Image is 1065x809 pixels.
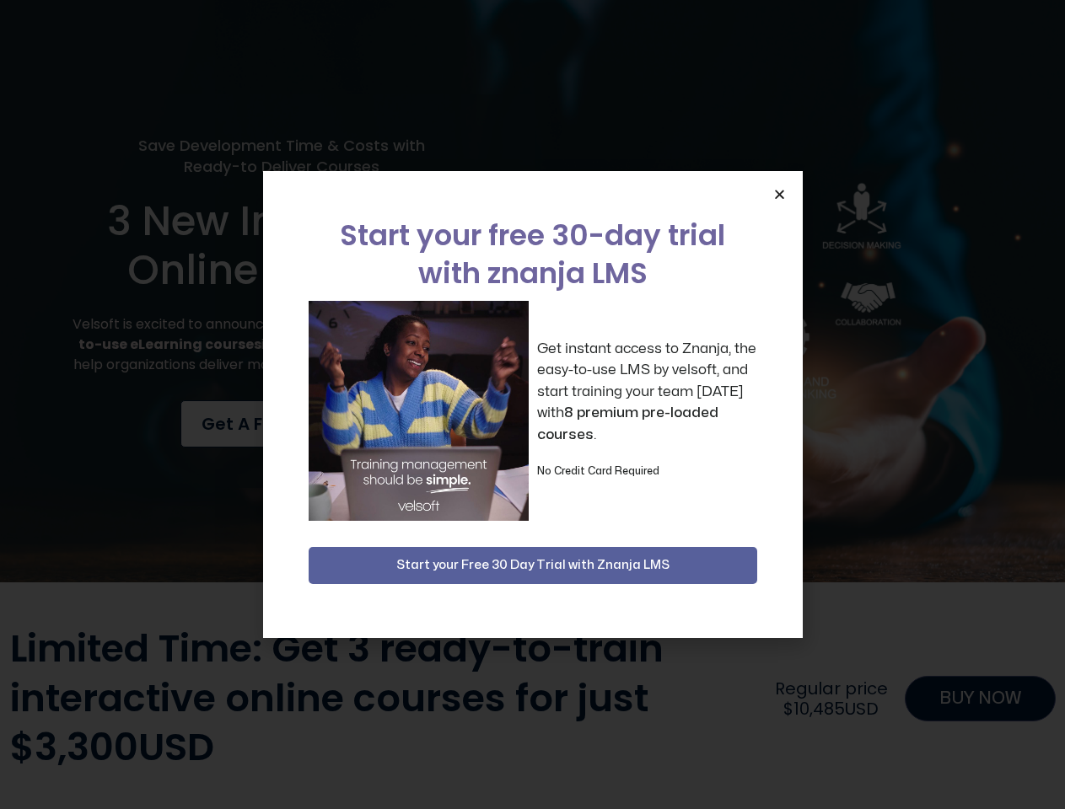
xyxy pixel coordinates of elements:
a: Close [773,188,786,201]
strong: 8 premium pre-loaded courses [537,405,718,442]
h2: Start your free 30-day trial with znanja LMS [309,217,757,292]
span: Start your Free 30 Day Trial with Znanja LMS [396,555,670,576]
p: Get instant access to Znanja, the easy-to-use LMS by velsoft, and start training your team [DATE]... [537,338,757,446]
img: a woman sitting at her laptop dancing [309,301,529,521]
strong: No Credit Card Required [537,466,659,476]
button: Start your Free 30 Day Trial with Znanja LMS [309,547,757,584]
